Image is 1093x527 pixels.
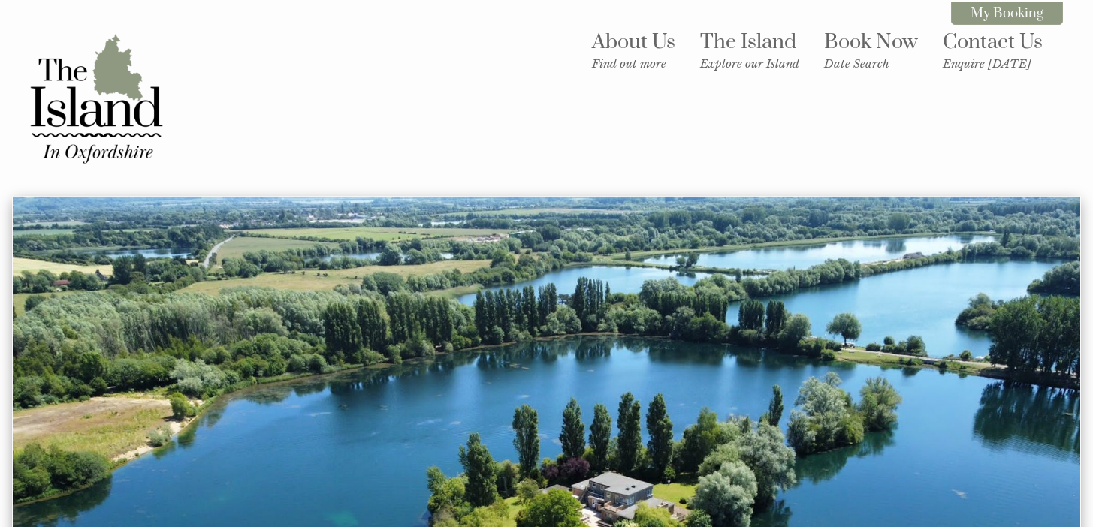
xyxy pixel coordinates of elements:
[824,29,918,71] a: Book NowDate Search
[592,29,675,71] a: About UsFind out more
[951,2,1063,25] a: My Booking
[592,56,675,71] small: Find out more
[824,56,918,71] small: Date Search
[700,56,799,71] small: Explore our Island
[943,56,1043,71] small: Enquire [DATE]
[700,29,799,71] a: The IslandExplore our Island
[943,29,1043,71] a: Contact UsEnquire [DATE]
[21,23,171,173] img: The Island in Oxfordshire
